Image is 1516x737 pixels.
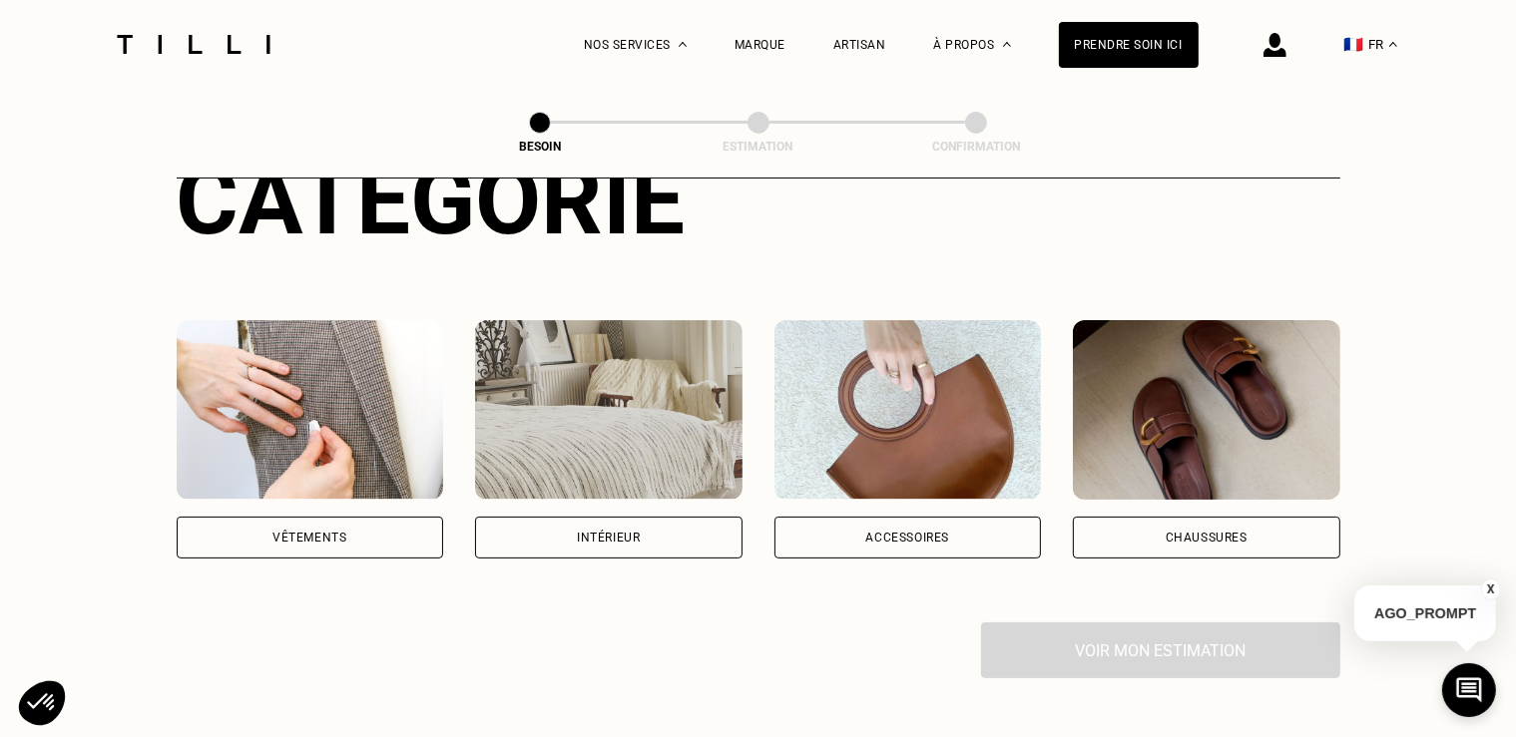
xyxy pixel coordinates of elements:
[1354,585,1496,641] p: AGO_PROMPT
[1073,320,1340,500] img: Chaussures
[1166,532,1248,544] div: Chaussures
[774,320,1042,500] img: Accessoires
[577,532,640,544] div: Intérieur
[110,35,277,54] img: Logo du service de couturière Tilli
[876,140,1076,154] div: Confirmation
[1389,42,1397,47] img: menu déroulant
[272,532,346,544] div: Vêtements
[1059,22,1199,68] a: Prendre soin ici
[1481,578,1501,600] button: X
[1003,42,1011,47] img: Menu déroulant à propos
[1263,33,1286,57] img: icône connexion
[475,320,743,500] img: Intérieur
[659,140,858,154] div: Estimation
[177,145,1340,256] div: Catégorie
[440,140,640,154] div: Besoin
[833,38,886,52] a: Artisan
[679,42,687,47] img: Menu déroulant
[865,532,949,544] div: Accessoires
[735,38,785,52] a: Marque
[1344,35,1364,54] span: 🇫🇷
[177,320,444,500] img: Vêtements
